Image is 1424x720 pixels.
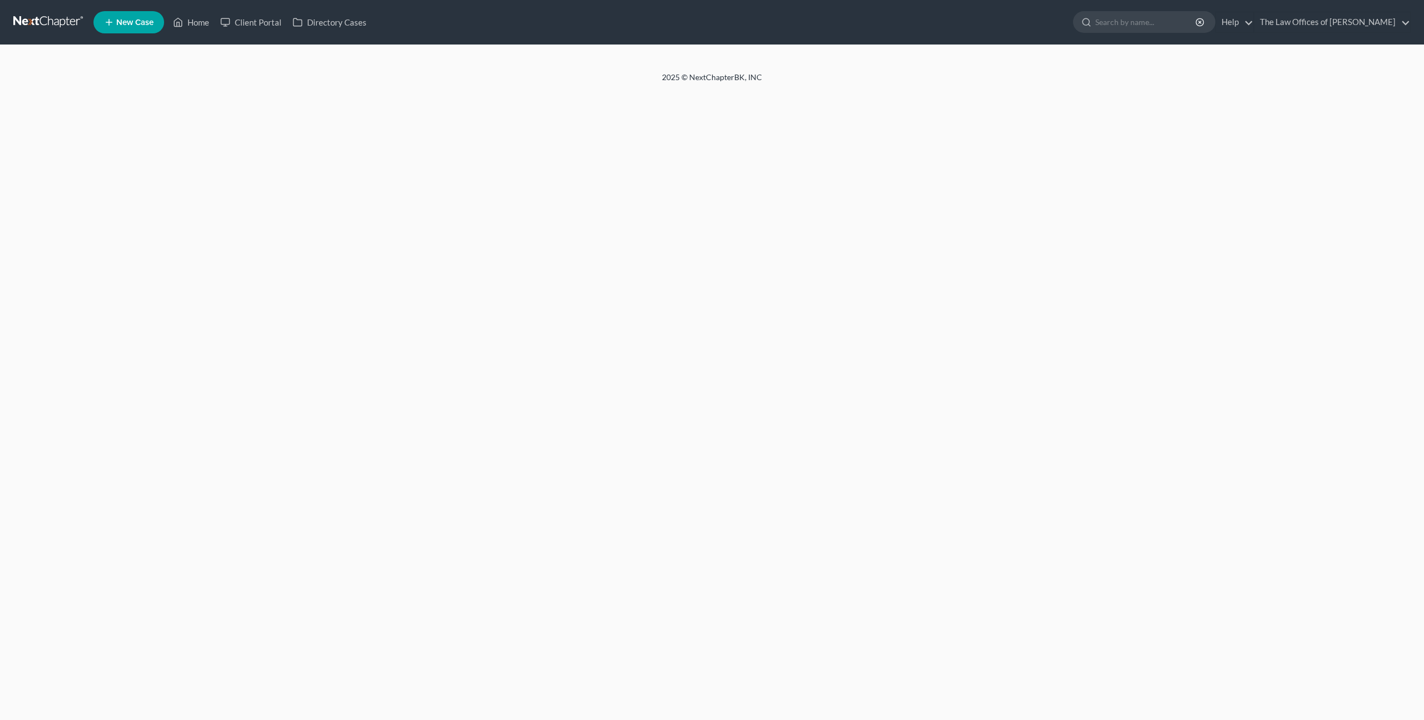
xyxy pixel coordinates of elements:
a: Client Portal [215,12,287,32]
a: The Law Offices of [PERSON_NAME] [1254,12,1410,32]
a: Directory Cases [287,12,372,32]
a: Help [1216,12,1253,32]
input: Search by name... [1095,12,1197,32]
a: Home [167,12,215,32]
span: New Case [116,18,154,27]
div: 2025 © NextChapterBK, INC [395,72,1029,92]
